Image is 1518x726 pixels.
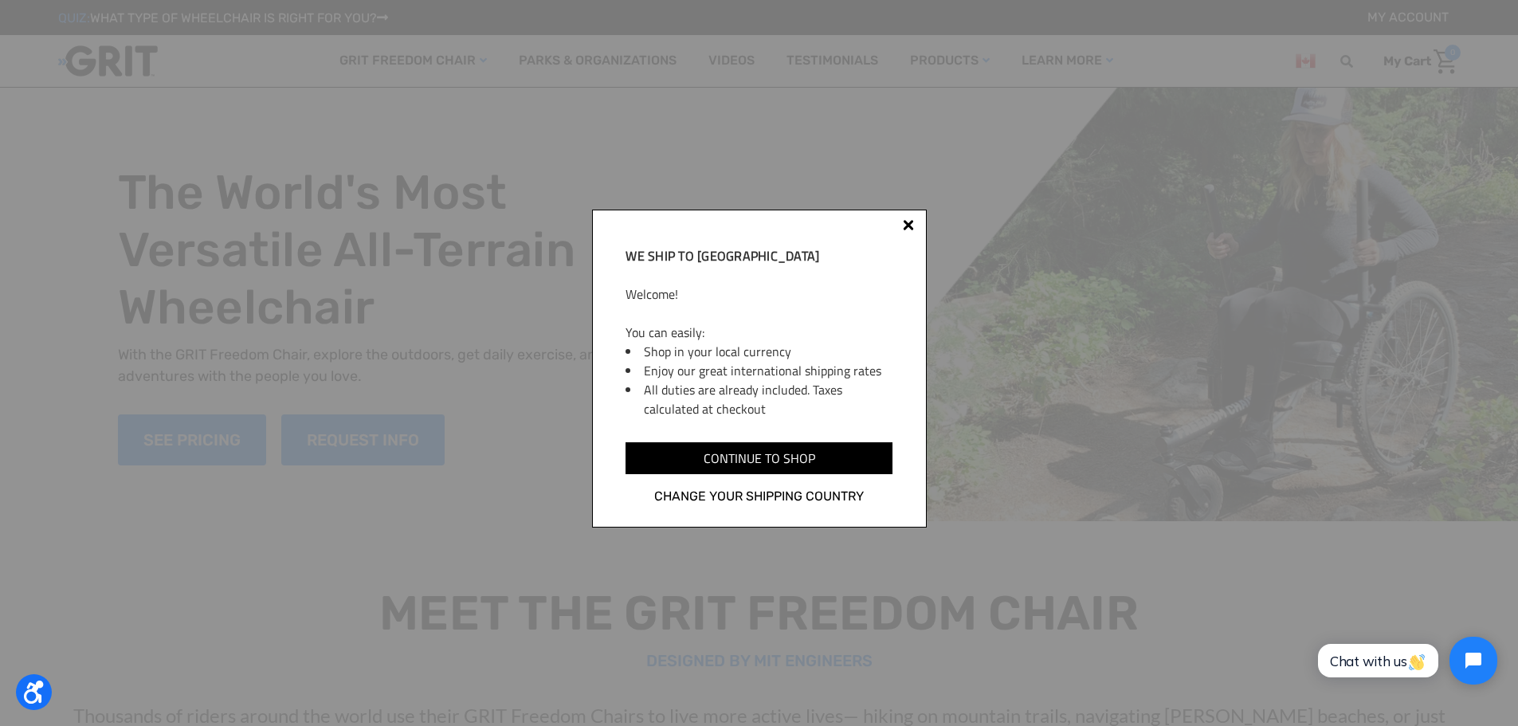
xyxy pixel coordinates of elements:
[626,442,892,474] input: Continue to shop
[644,380,892,418] li: All duties are already included. Taxes calculated at checkout
[644,361,892,380] li: Enjoy our great international shipping rates
[626,486,892,507] a: Change your shipping country
[267,65,353,80] span: Phone Number
[626,285,892,304] p: Welcome!
[626,323,892,342] p: You can easily:
[644,342,892,361] li: Shop in your local currency
[1300,623,1511,698] iframe: Tidio Chat
[626,246,892,265] h2: We ship to [GEOGRAPHIC_DATA]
